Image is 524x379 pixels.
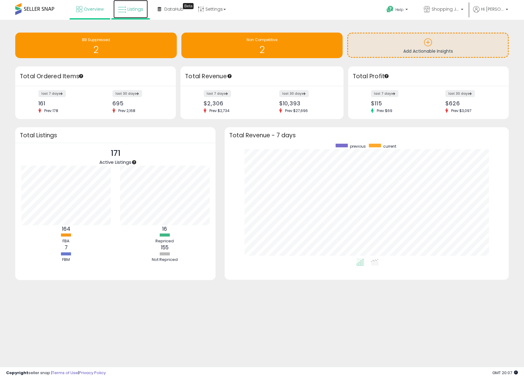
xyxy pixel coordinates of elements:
[279,90,309,97] label: last 30 days
[445,90,475,97] label: last 30 days
[20,72,171,81] h3: Total Ordered Items
[62,225,70,233] b: 164
[99,148,131,159] p: 171
[184,45,340,55] h1: 2
[41,108,61,113] span: Prev: 178
[374,108,395,113] span: Prev: $69
[38,90,66,97] label: last 7 days
[82,37,110,42] span: BB Suppressed
[473,6,508,20] a: Hi [PERSON_NAME]
[282,108,311,113] span: Prev: $27,696
[183,3,194,9] div: Tooltip anchor
[395,7,404,12] span: Help
[371,100,424,107] div: $115
[481,6,504,12] span: Hi [PERSON_NAME]
[206,108,233,113] span: Prev: $2,734
[164,6,184,12] span: DataHub
[181,33,343,58] a: Non Competitive 2
[20,133,211,138] h3: Total Listings
[386,5,394,13] i: Get Help
[146,238,183,244] div: Repriced
[161,244,169,251] b: 155
[185,72,339,81] h3: Total Revenue
[353,72,504,81] h3: Total Profit
[18,45,174,55] h1: 2
[383,144,396,149] span: current
[247,37,277,42] span: Non Competitive
[78,73,84,79] div: Tooltip anchor
[382,1,414,20] a: Help
[445,100,498,107] div: $626
[448,108,475,113] span: Prev: $3,097
[229,133,504,138] h3: Total Revenue - 7 days
[84,6,104,12] span: Overview
[350,144,366,149] span: previous
[99,159,131,165] span: Active Listings
[15,33,177,58] a: BB Suppressed 2
[146,257,183,263] div: Not Repriced
[65,244,68,251] b: 7
[131,160,137,165] div: Tooltip anchor
[279,100,333,107] div: $10,393
[227,73,232,79] div: Tooltip anchor
[371,90,398,97] label: last 7 days
[38,100,91,107] div: 161
[348,33,508,57] a: Add Actionable Insights
[204,100,257,107] div: $2,306
[48,238,84,244] div: FBA
[432,6,459,12] span: Shopping JCM
[115,108,138,113] span: Prev: 2,168
[112,100,165,107] div: 695
[403,48,453,54] span: Add Actionable Insights
[384,73,389,79] div: Tooltip anchor
[48,257,84,263] div: FBM
[162,225,167,233] b: 16
[204,90,231,97] label: last 7 days
[127,6,143,12] span: Listings
[112,90,142,97] label: last 30 days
